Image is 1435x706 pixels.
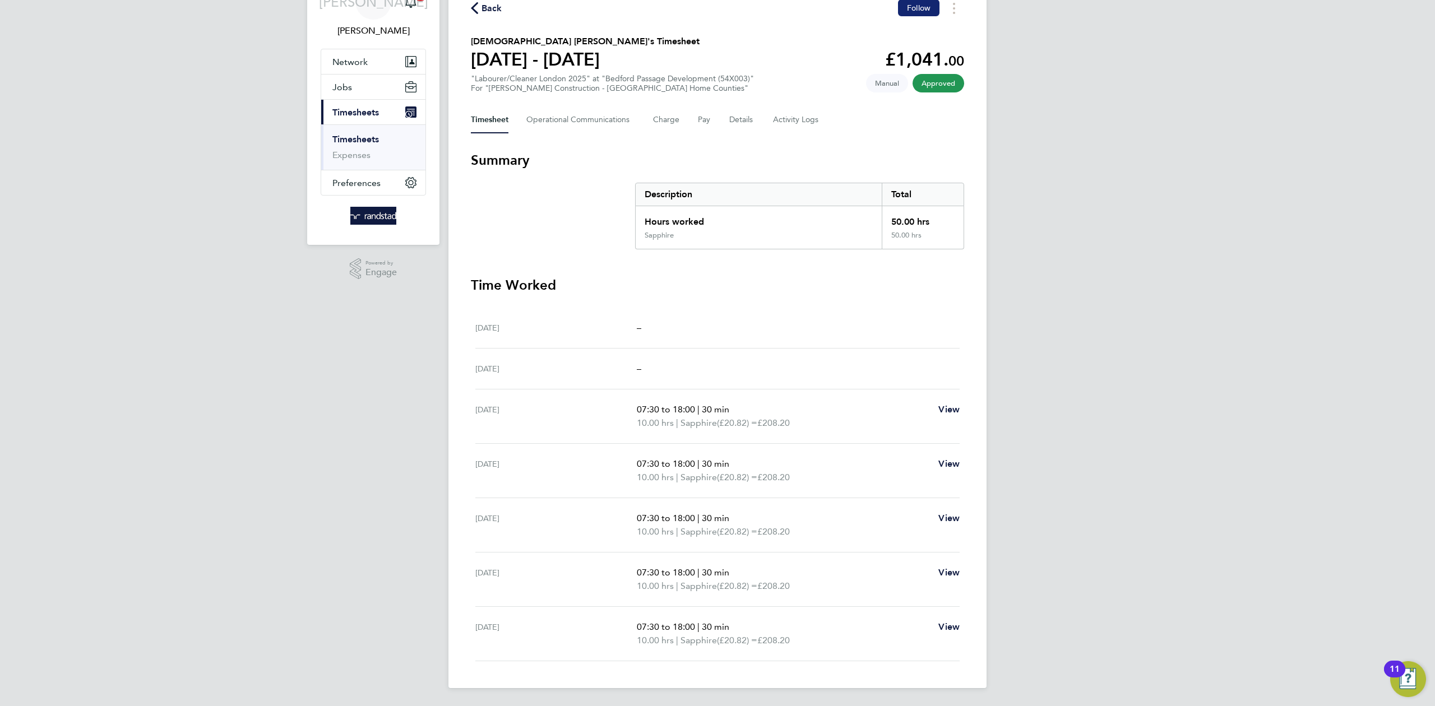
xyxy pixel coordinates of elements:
span: Sapphire [681,471,717,484]
span: | [676,526,678,537]
span: 10.00 hrs [637,526,674,537]
app-decimal: £1,041. [885,49,964,70]
div: [DATE] [475,512,637,538]
button: Pay [698,106,711,133]
div: "Labourer/Cleaner London 2025" at "Bedford Passage Development (54X003)" [471,74,754,93]
span: 10.00 hrs [637,635,674,645]
img: randstad-logo-retina.png [350,207,397,225]
button: Preferences [321,170,425,195]
span: Network [332,57,368,67]
h3: Time Worked [471,276,964,294]
span: (£20.82) = [717,580,757,591]
span: 30 min [702,458,729,469]
a: View [938,620,960,634]
div: For "[PERSON_NAME] Construction - [GEOGRAPHIC_DATA] Home Counties" [471,83,754,93]
span: View [938,404,960,415]
div: Timesheets [321,124,425,170]
span: – [637,322,641,333]
button: Back [471,1,502,15]
button: Jobs [321,75,425,99]
span: £208.20 [757,580,790,591]
button: Charge [653,106,680,133]
div: Description [636,183,882,206]
span: Sapphire [681,579,717,593]
section: Timesheet [471,151,964,661]
span: Engage [365,268,397,277]
a: Powered byEngage [350,258,397,280]
a: View [938,512,960,525]
span: Sapphire [681,416,717,430]
button: Details [729,106,755,133]
h1: [DATE] - [DATE] [471,48,700,71]
div: 50.00 hrs [882,206,964,231]
a: Expenses [332,150,371,160]
a: View [938,566,960,579]
span: 07:30 to 18:00 [637,621,695,632]
a: View [938,457,960,471]
span: 07:30 to 18:00 [637,567,695,578]
div: [DATE] [475,566,637,593]
span: £208.20 [757,472,790,482]
span: | [676,635,678,645]
div: 50.00 hrs [882,231,964,249]
a: Timesheets [332,134,379,145]
span: 07:30 to 18:00 [637,513,695,523]
div: Total [882,183,964,206]
div: Summary [635,183,964,249]
div: 11 [1390,669,1400,684]
span: £208.20 [757,526,790,537]
span: Sapphire [681,634,717,647]
span: | [697,513,700,523]
span: 10.00 hrs [637,580,674,591]
div: [DATE] [475,321,637,335]
div: Sapphire [645,231,674,240]
h3: Summary [471,151,964,169]
span: 30 min [702,621,729,632]
div: [DATE] [475,403,637,430]
span: £208.20 [757,635,790,645]
span: 10.00 hrs [637,472,674,482]
span: Powered by [365,258,397,268]
button: Operational Communications [526,106,635,133]
span: | [697,404,700,415]
a: View [938,403,960,416]
span: 10.00 hrs [637,417,674,428]
span: | [676,472,678,482]
button: Timesheets [321,100,425,124]
span: Preferences [332,178,381,188]
span: 07:30 to 18:00 [637,458,695,469]
div: [DATE] [475,620,637,647]
span: Jobs [332,82,352,92]
button: Network [321,49,425,74]
span: 00 [948,53,964,69]
span: 30 min [702,567,729,578]
span: Follow [907,3,931,13]
h2: [DEMOGRAPHIC_DATA] [PERSON_NAME]'s Timesheet [471,35,700,48]
div: Hours worked [636,206,882,231]
span: (£20.82) = [717,526,757,537]
div: [DATE] [475,457,637,484]
div: [DATE] [475,362,637,375]
button: Open Resource Center, 11 new notifications [1390,661,1426,697]
span: | [697,458,700,469]
span: (£20.82) = [717,635,757,645]
span: | [676,417,678,428]
span: This timesheet was manually created. [866,74,908,92]
span: Back [482,2,502,15]
span: 30 min [702,404,729,415]
span: View [938,567,960,578]
button: Timesheet [471,106,508,133]
span: Timesheets [332,107,379,118]
span: Jak Ahmed [321,24,426,38]
span: (£20.82) = [717,472,757,482]
span: £208.20 [757,417,790,428]
button: Activity Logs [773,106,820,133]
span: (£20.82) = [717,417,757,428]
span: View [938,621,960,632]
span: This timesheet has been approved. [913,74,964,92]
span: Sapphire [681,525,717,538]
span: | [676,580,678,591]
span: View [938,458,960,469]
span: – [637,363,641,374]
a: Go to home page [321,207,426,225]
